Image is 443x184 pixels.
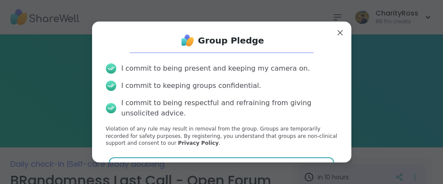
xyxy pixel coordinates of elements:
[121,63,310,74] div: I commit to being present and keeping my camera on.
[106,125,338,147] p: Violation of any rule may result in removal from the group. Groups are temporarily recorded for s...
[179,32,196,49] img: ShareWell Logo
[109,157,334,175] button: Agree
[121,98,338,119] div: I commit to being respectful and refraining from giving unsolicited advice.
[121,81,261,91] div: I commit to keeping groups confidential.
[178,140,219,146] a: Privacy Policy
[198,34,264,47] h1: Group Pledge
